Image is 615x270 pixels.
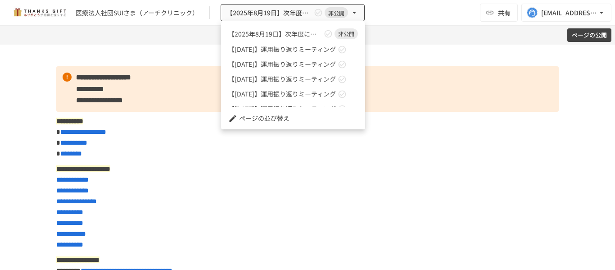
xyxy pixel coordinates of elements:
li: ページの並び替え [221,111,365,126]
span: 【2025年8月19日】次年度に向けて [228,29,322,39]
span: 【[DATE]】運用振り返りミーティング [228,45,336,54]
span: 非公開 [335,30,358,38]
span: 【[DATE]】運用振り返りミーティング [228,89,336,99]
span: 【[DATE]】運用振り返りミーティング [228,59,336,69]
span: 【[DATE]】運用振り返りミーティング [228,104,336,114]
span: 【[DATE]】運用振り返りミーティング [228,74,336,84]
